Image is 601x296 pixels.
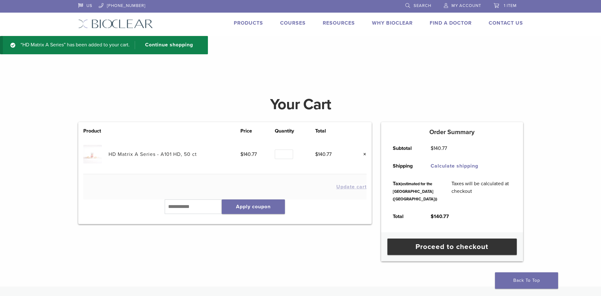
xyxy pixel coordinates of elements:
[495,272,558,289] a: Back To Top
[109,151,197,157] a: HD Matrix A Series - A101 HD, 50 ct
[386,208,424,225] th: Total
[431,163,478,169] a: Calculate shipping
[315,151,332,157] bdi: 140.77
[431,145,447,151] bdi: 140.77
[504,3,517,8] span: 1 item
[430,20,472,26] a: Find A Doctor
[280,20,306,26] a: Courses
[387,239,517,255] a: Proceed to checkout
[336,184,367,189] button: Update cart
[275,127,315,135] th: Quantity
[83,145,102,163] img: HD Matrix A Series - A101 HD, 50 ct
[393,181,437,202] small: (estimated for the [GEOGRAPHIC_DATA] ([GEOGRAPHIC_DATA]))
[431,145,433,151] span: $
[240,151,257,157] bdi: 140.77
[234,20,263,26] a: Products
[135,41,198,49] a: Continue shopping
[414,3,431,8] span: Search
[323,20,355,26] a: Resources
[358,150,367,158] a: Remove this item
[381,128,523,136] h5: Order Summary
[315,127,350,135] th: Total
[315,151,318,157] span: $
[372,20,413,26] a: Why Bioclear
[386,157,424,175] th: Shipping
[431,213,434,220] span: $
[222,199,285,214] button: Apply coupon
[83,127,109,135] th: Product
[386,175,445,208] th: Tax
[240,151,243,157] span: $
[386,139,424,157] th: Subtotal
[240,127,275,135] th: Price
[74,97,528,112] h1: Your Cart
[489,20,523,26] a: Contact Us
[431,213,449,220] bdi: 140.77
[451,3,481,8] span: My Account
[78,19,153,28] img: Bioclear
[445,175,518,208] td: Taxes will be calculated at checkout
